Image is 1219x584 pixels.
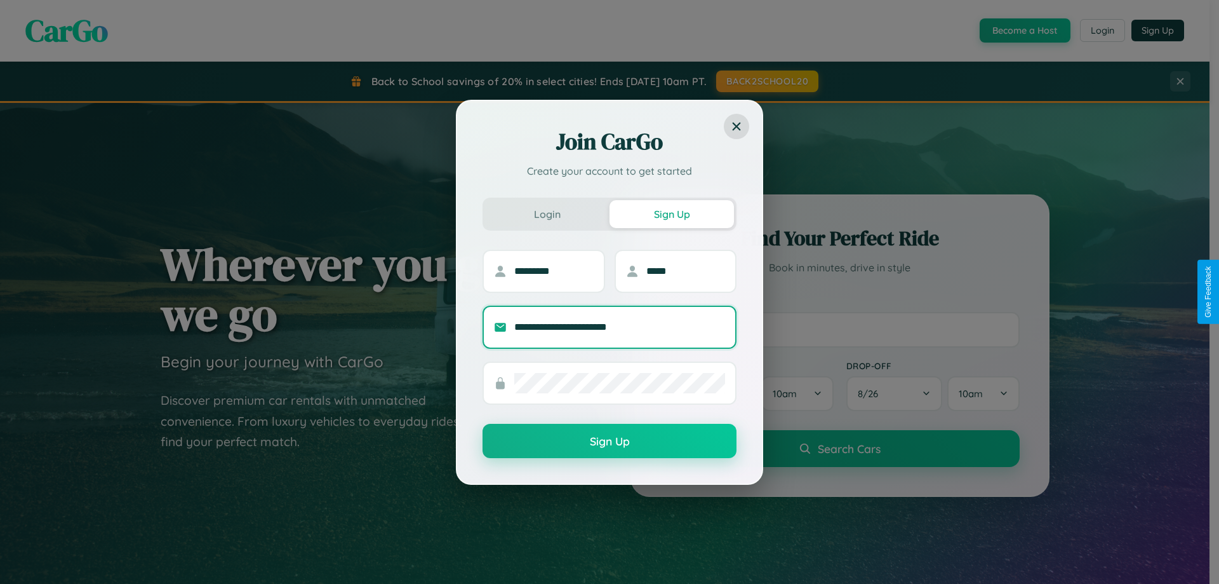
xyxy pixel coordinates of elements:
button: Login [485,200,609,228]
button: Sign Up [609,200,734,228]
div: Give Feedback [1204,266,1213,318]
p: Create your account to get started [483,163,736,179]
button: Sign Up [483,424,736,458]
h2: Join CarGo [483,126,736,157]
